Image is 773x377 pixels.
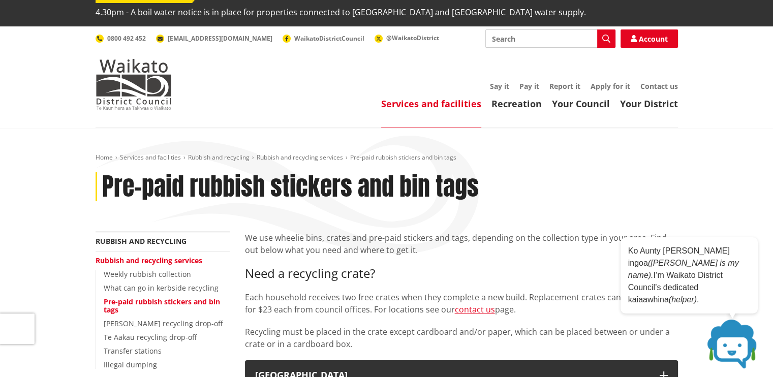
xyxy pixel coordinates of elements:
[381,98,481,110] a: Services and facilities
[669,295,697,304] em: (helper)
[120,153,181,162] a: Services and facilities
[491,98,542,110] a: Recreation
[455,304,495,315] a: contact us
[104,319,223,328] a: [PERSON_NAME] recycling drop-off
[156,34,272,43] a: [EMAIL_ADDRESS][DOMAIN_NAME]
[96,153,113,162] a: Home
[591,81,630,91] a: Apply for it
[620,98,678,110] a: Your District
[104,360,157,369] a: Illegal dumping
[621,29,678,48] a: Account
[245,232,678,256] p: We use wheelie bins, crates and pre-paid stickers and tags, depending on the collection type in y...
[628,245,750,306] p: Ko Aunty [PERSON_NAME] ingoa I’m Waikato District Council’s dedicated kaiaawhina .
[168,34,272,43] span: [EMAIL_ADDRESS][DOMAIN_NAME]
[245,266,678,281] h3: Need a recycling crate?
[104,346,162,356] a: Transfer stations
[104,332,197,342] a: Te Aakau recycling drop-off
[628,259,739,279] em: ([PERSON_NAME] is my name).
[552,98,610,110] a: Your Council
[96,256,202,265] a: Rubbish and recycling services
[640,81,678,91] a: Contact us
[245,291,678,316] p: Each household receives two free crates when they complete a new build. Replacement crates can be...
[102,172,479,202] h1: Pre-paid rubbish stickers and bin tags
[375,34,439,42] a: @WaikatoDistrict
[188,153,250,162] a: Rubbish and recycling
[549,81,580,91] a: Report it
[104,269,191,279] a: Weekly rubbish collection
[519,81,539,91] a: Pay it
[485,29,615,48] input: Search input
[294,34,364,43] span: WaikatoDistrictCouncil
[96,59,172,110] img: Waikato District Council - Te Kaunihera aa Takiwaa o Waikato
[96,236,187,246] a: Rubbish and recycling
[104,297,220,315] a: Pre-paid rubbish stickers and bin tags
[257,153,343,162] a: Rubbish and recycling services
[96,153,678,162] nav: breadcrumb
[107,34,146,43] span: 0800 492 452
[283,34,364,43] a: WaikatoDistrictCouncil
[386,34,439,42] span: @WaikatoDistrict
[96,3,586,21] span: 4.30pm - A boil water notice is in place for properties connected to [GEOGRAPHIC_DATA] and [GEOGR...
[245,326,678,350] p: Recycling must be placed in the crate except cardboard and/or paper, which can be placed between ...
[350,153,456,162] span: Pre-paid rubbish stickers and bin tags
[96,34,146,43] a: 0800 492 452
[104,283,219,293] a: What can go in kerbside recycling
[490,81,509,91] a: Say it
